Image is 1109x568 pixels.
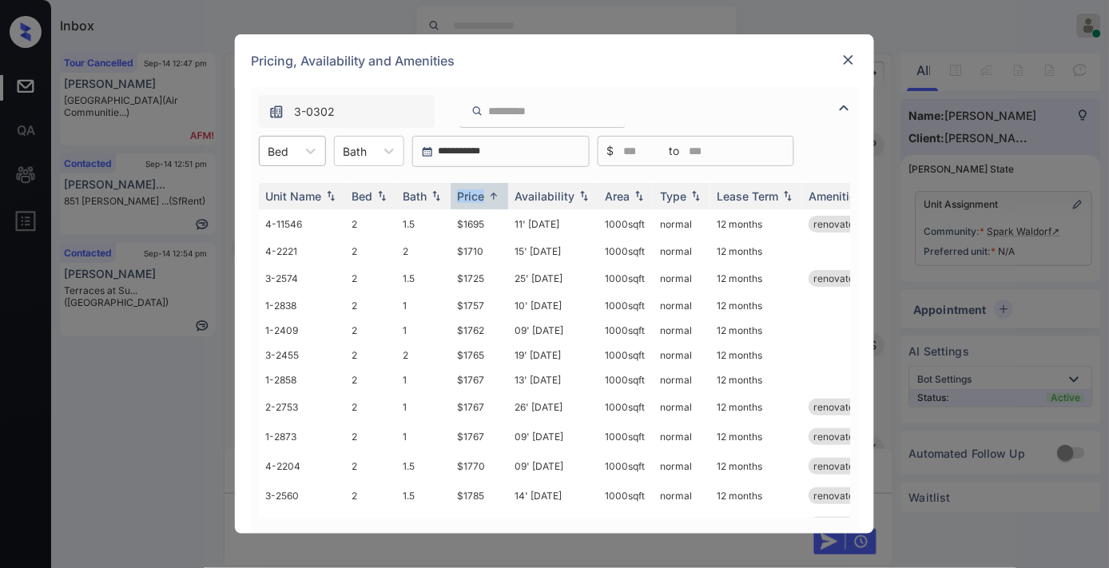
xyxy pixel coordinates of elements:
td: 12 months [710,264,802,293]
td: $1767 [451,392,508,422]
td: 1000 sqft [598,209,654,239]
img: close [841,52,857,68]
span: renovated [813,218,860,230]
td: 15' [DATE] [508,239,598,264]
td: 13' [DATE] [508,367,598,392]
img: sorting [780,191,796,202]
td: $1695 [451,209,508,239]
img: sorting [688,191,704,202]
td: $1767 [451,422,508,451]
td: 1000 sqft [598,293,654,318]
td: 2 [396,239,451,264]
td: 2 [345,392,396,422]
td: 1-2858 [259,367,345,392]
div: Amenities [809,189,862,203]
img: sorting [486,190,502,202]
td: 14' [DATE] [508,481,598,510]
td: 4-2221 [259,239,345,264]
td: 09' [DATE] [508,422,598,451]
td: 1-2873 [259,422,345,451]
td: 1-2838 [259,293,345,318]
span: renovated [813,401,860,413]
td: 2-2753 [259,392,345,422]
td: 2 [345,367,396,392]
td: 1000 sqft [598,343,654,367]
td: $1767 [451,367,508,392]
td: 1000 sqft [598,422,654,451]
td: 09' [DATE] [508,451,598,481]
td: 1000 sqft [598,392,654,422]
td: 4-2204 [259,451,345,481]
td: normal [654,451,710,481]
div: Price [457,189,484,203]
img: sorting [374,191,390,202]
td: 1000 sqft [598,239,654,264]
img: sorting [576,191,592,202]
td: 2 [345,209,396,239]
td: $1765 [451,343,508,367]
td: 2 [345,510,396,540]
td: normal [654,510,710,540]
span: renovated [813,431,860,443]
div: Bed [352,189,372,203]
td: 4-11546 [259,209,345,239]
td: normal [654,481,710,510]
td: 3-2560 [259,481,345,510]
span: $ [606,142,614,160]
img: sorting [631,191,647,202]
td: 1 [396,367,451,392]
img: sorting [428,191,444,202]
td: 1 [396,293,451,318]
td: normal [654,367,710,392]
td: 12 months [710,510,802,540]
div: Bath [403,189,427,203]
td: 09' [DATE] [508,318,598,343]
div: Pricing, Availability and Amenities [235,34,874,87]
td: 1000 sqft [598,318,654,343]
td: 3-2455 [259,343,345,367]
td: 12 months [710,239,802,264]
td: 2 [345,481,396,510]
td: 1000 sqft [598,481,654,510]
td: 12 months [710,293,802,318]
td: 2 [345,318,396,343]
td: 2 [345,293,396,318]
td: $1770 [451,451,508,481]
div: Unit Name [265,189,321,203]
td: 19' [DATE] [508,343,598,367]
td: 3-2453 [259,510,345,540]
td: normal [654,209,710,239]
td: normal [654,239,710,264]
div: Type [660,189,686,203]
td: normal [654,264,710,293]
span: renovated [813,490,860,502]
td: $1710 [451,239,508,264]
span: 3-0302 [294,103,335,121]
td: 12 months [710,318,802,343]
td: 1.5 [396,451,451,481]
td: 2 [345,343,396,367]
img: icon-zuma [268,104,284,120]
td: 12 months [710,343,802,367]
td: 1.5 [396,481,451,510]
td: 2 [345,451,396,481]
img: icon-zuma [471,104,483,118]
img: sorting [323,191,339,202]
td: $1725 [451,264,508,293]
td: 12 months [710,451,802,481]
div: Lease Term [717,189,778,203]
td: 1000 sqft [598,367,654,392]
td: 01' [DATE] [508,510,598,540]
td: 2 [345,239,396,264]
span: to [670,142,680,160]
td: 12 months [710,209,802,239]
td: 1-2409 [259,318,345,343]
td: 12 months [710,481,802,510]
td: 1000 sqft [598,264,654,293]
div: Availability [515,189,574,203]
td: 25' [DATE] [508,264,598,293]
td: 26' [DATE] [508,392,598,422]
td: 1 [396,422,451,451]
td: 1 [396,392,451,422]
td: 11' [DATE] [508,209,598,239]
